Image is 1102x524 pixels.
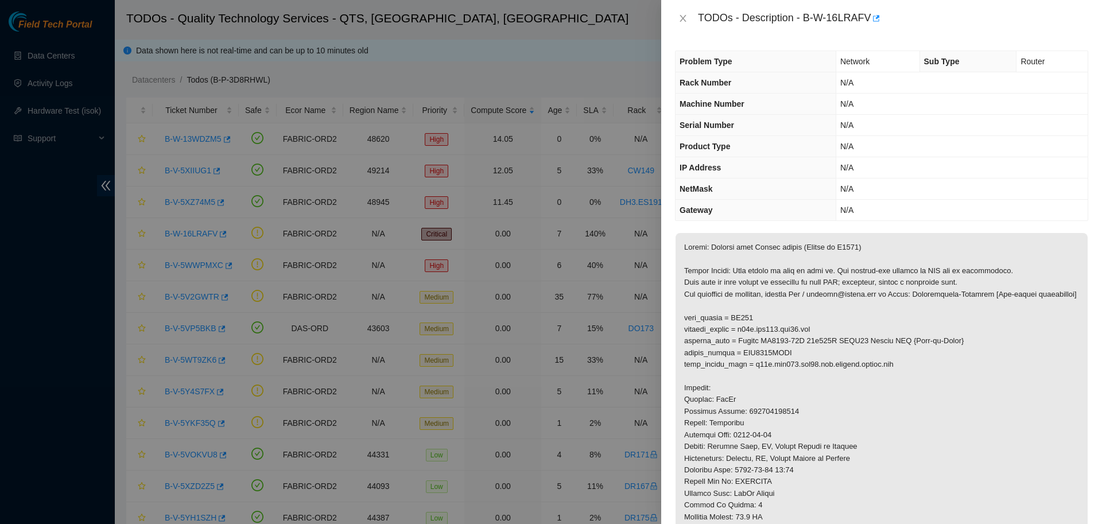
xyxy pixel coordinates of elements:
span: N/A [840,99,853,108]
span: close [678,14,688,23]
span: Gateway [680,205,713,215]
button: Close [675,13,691,24]
span: N/A [840,205,853,215]
span: Product Type [680,142,730,151]
span: N/A [840,121,853,130]
span: Sub Type [924,57,960,66]
span: Network [840,57,870,66]
span: N/A [840,142,853,151]
div: TODOs - Description - B-W-16LRAFV [698,9,1088,28]
span: Rack Number [680,78,731,87]
span: Machine Number [680,99,744,108]
span: N/A [840,163,853,172]
span: Problem Type [680,57,732,66]
span: IP Address [680,163,721,172]
span: Serial Number [680,121,734,130]
span: N/A [840,78,853,87]
span: Router [1020,57,1045,66]
span: N/A [840,184,853,193]
span: NetMask [680,184,713,193]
